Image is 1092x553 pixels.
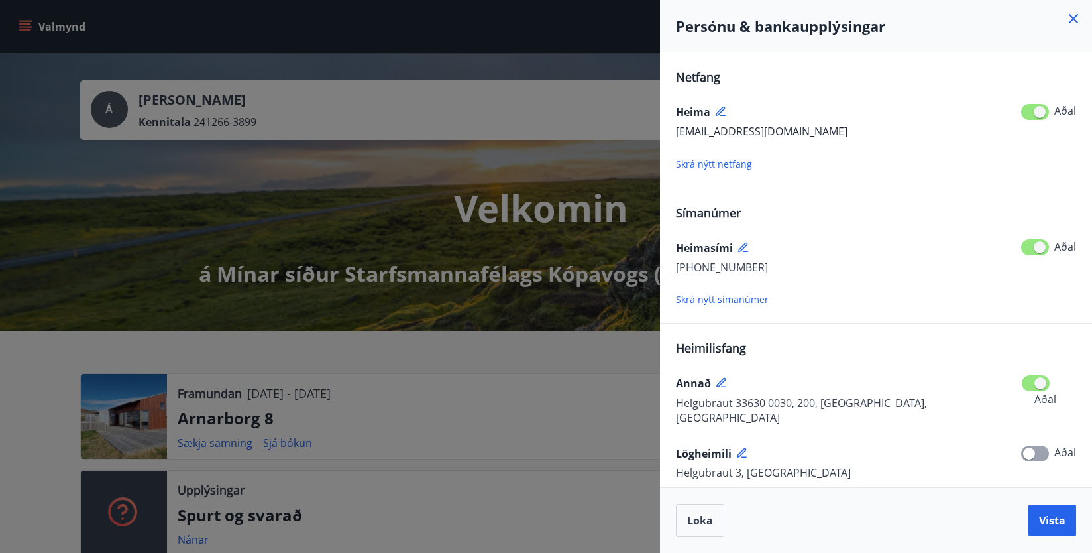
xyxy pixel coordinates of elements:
[676,293,769,306] span: Skrá nýtt símanúmer
[1054,239,1076,254] span: Aðal
[676,241,733,255] span: Heimasími
[676,205,741,221] span: Símanúmer
[676,260,768,275] span: [PHONE_NUMBER]
[676,446,732,461] span: Lögheimili
[676,16,1076,36] h4: Persónu & bankaupplýsingar
[676,124,847,139] span: [EMAIL_ADDRESS][DOMAIN_NAME]
[1028,505,1076,536] button: Vista
[676,396,1029,425] span: Helgubraut 33630 0030, 200, [GEOGRAPHIC_DATA], [GEOGRAPHIC_DATA]
[676,376,711,391] span: Annað
[1054,103,1076,118] span: Aðal
[676,340,746,356] span: Heimilisfang
[676,158,752,170] span: Skrá nýtt netfang
[676,504,724,537] button: Loka
[1034,392,1056,406] span: Aðal
[676,465,851,480] span: Helgubraut 3, [GEOGRAPHIC_DATA]
[1039,513,1065,528] span: Vista
[687,513,713,528] span: Loka
[676,69,720,85] span: Netfang
[676,105,710,119] span: Heima
[1054,445,1076,460] span: Aðal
